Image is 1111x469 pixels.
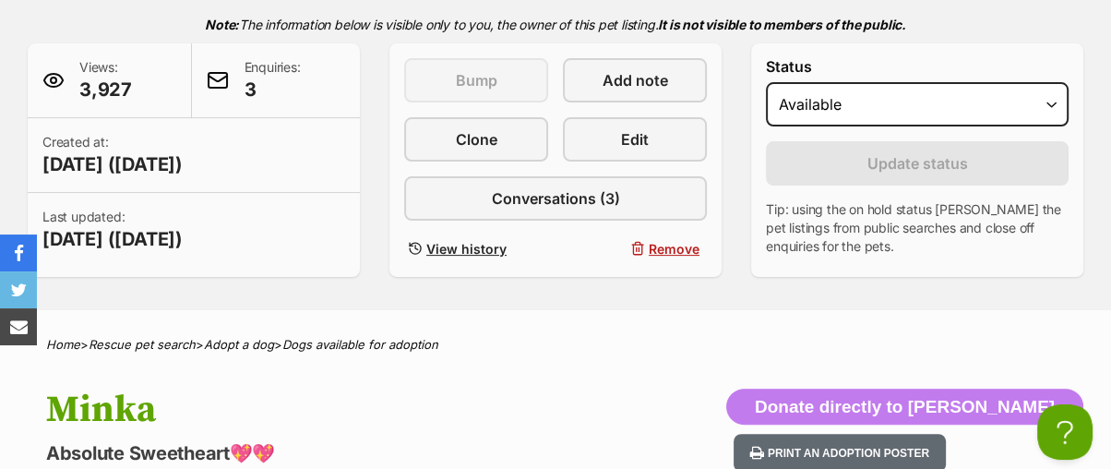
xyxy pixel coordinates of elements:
[42,133,183,177] p: Created at:
[282,337,438,352] a: Dogs available for adoption
[46,389,679,431] h1: Minka
[456,69,497,91] span: Bump
[492,187,620,210] span: Conversations (3)
[404,58,548,102] button: Bump
[404,176,707,221] a: Conversations (3)
[603,69,668,91] span: Add note
[42,208,183,252] p: Last updated:
[766,141,1069,186] button: Update status
[1037,404,1093,460] iframe: Help Scout Beacon - Open
[426,239,507,259] span: View history
[766,58,1069,75] label: Status
[28,6,1083,43] p: The information below is visible only to you, the owner of this pet listing.
[42,226,183,252] span: [DATE] ([DATE])
[244,77,300,102] span: 3
[204,337,274,352] a: Adopt a dog
[79,77,132,102] span: 3,927
[456,128,497,150] span: Clone
[726,389,1083,426] button: Donate directly to [PERSON_NAME]
[42,151,183,177] span: [DATE] ([DATE])
[89,337,196,352] a: Rescue pet search
[621,128,649,150] span: Edit
[563,235,707,262] button: Remove
[563,58,707,102] a: Add note
[404,117,548,162] a: Clone
[46,337,80,352] a: Home
[766,200,1069,256] p: Tip: using the on hold status [PERSON_NAME] the pet listings from public searches and close off e...
[649,239,699,259] span: Remove
[404,235,548,262] a: View history
[46,440,679,466] p: Absolute Sweetheart💖💖
[244,58,300,102] p: Enquiries:
[658,17,906,32] strong: It is not visible to members of the public.
[79,58,132,102] p: Views:
[867,152,968,174] span: Update status
[205,17,239,32] strong: Note:
[563,117,707,162] a: Edit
